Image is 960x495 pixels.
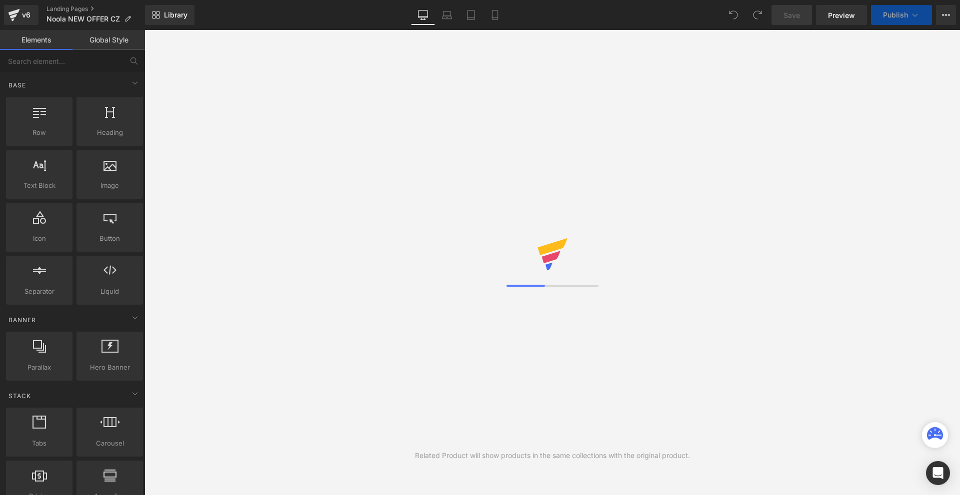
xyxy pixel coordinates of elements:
span: Parallax [9,362,69,373]
span: Row [9,127,69,138]
span: Separator [9,286,69,297]
span: Library [164,10,187,19]
span: Noola NEW OFFER CZ [46,15,120,23]
span: Heading [79,127,140,138]
span: Text Block [9,180,69,191]
a: Global Style [72,30,145,50]
a: Laptop [435,5,459,25]
span: Save [783,10,800,20]
span: Stack [7,391,32,401]
a: v6 [4,5,38,25]
button: Undo [723,5,743,25]
div: Open Intercom Messenger [926,461,950,485]
a: Preview [816,5,867,25]
a: New Library [145,5,194,25]
span: Button [79,233,140,244]
span: Carousel [79,438,140,449]
div: Related Product will show products in the same collections with the original product. [415,450,690,461]
a: Tablet [459,5,483,25]
span: Banner [7,315,37,325]
span: Tabs [9,438,69,449]
span: Preview [828,10,855,20]
div: v6 [20,8,32,21]
button: More [936,5,956,25]
button: Publish [871,5,932,25]
span: Base [7,80,27,90]
span: Hero Banner [79,362,140,373]
span: Icon [9,233,69,244]
a: Mobile [483,5,507,25]
span: Liquid [79,286,140,297]
a: Landing Pages [46,5,145,13]
button: Redo [747,5,767,25]
span: Image [79,180,140,191]
a: Desktop [411,5,435,25]
span: Publish [883,11,908,19]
